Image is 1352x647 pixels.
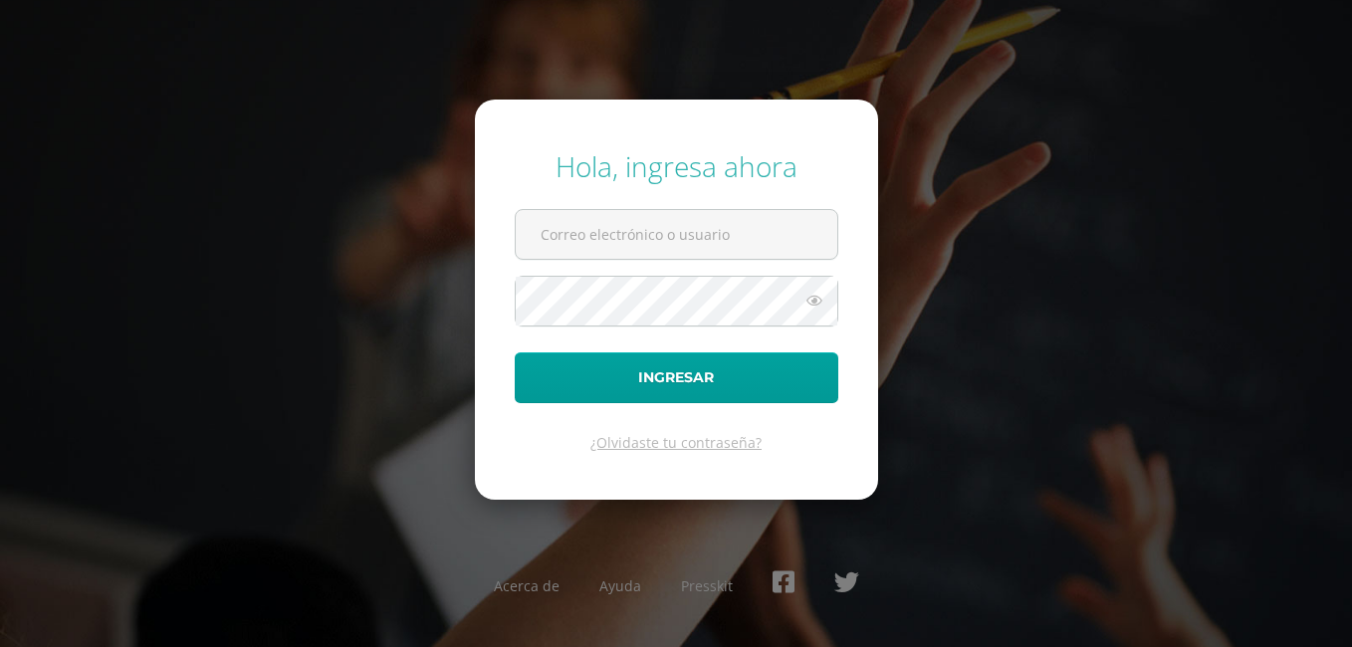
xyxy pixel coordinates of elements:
[494,576,560,595] a: Acerca de
[515,352,838,403] button: Ingresar
[599,576,641,595] a: Ayuda
[515,147,838,185] div: Hola, ingresa ahora
[516,210,837,259] input: Correo electrónico o usuario
[681,576,733,595] a: Presskit
[590,433,762,452] a: ¿Olvidaste tu contraseña?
